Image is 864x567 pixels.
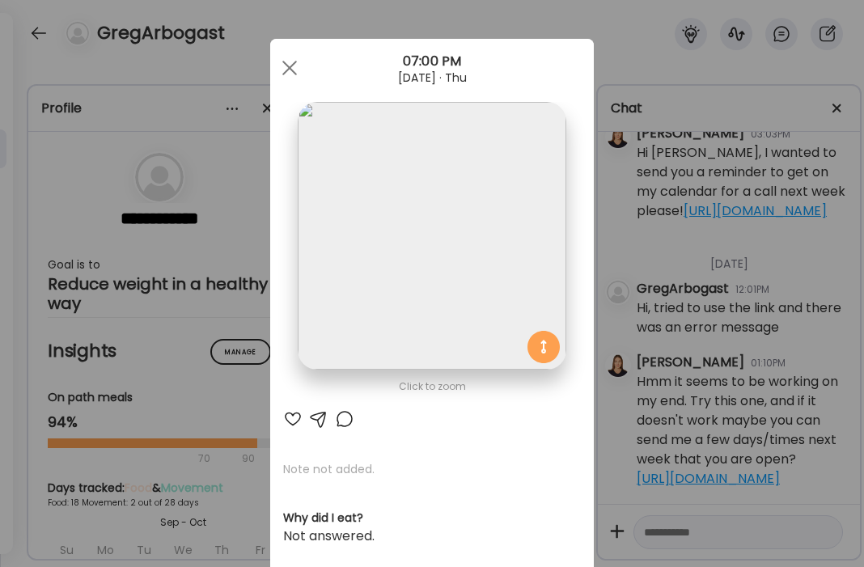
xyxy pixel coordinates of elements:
[298,102,565,370] img: images%2FrPs5FQsY32Ov4Ux8BsuEeNS98Wg1%2Fu1cL1h4RPkOtcoxaBaqE%2FjhiDhitzxZXGYBJBNejm_1080
[270,52,594,71] div: 07:00 PM
[270,71,594,84] div: [DATE] · Thu
[283,377,581,396] div: Click to zoom
[283,461,581,477] p: Note not added.
[283,510,581,527] h3: Why did I eat?
[283,527,581,546] div: Not answered.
